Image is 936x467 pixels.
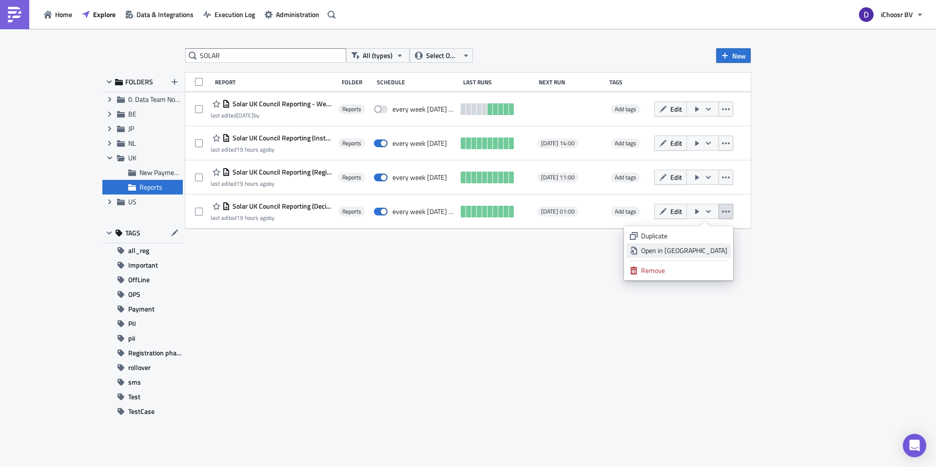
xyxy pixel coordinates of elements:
span: Solar UK Council Reporting - Weekly (Installation) [230,99,333,108]
time: 2025-08-11T15:54:39Z [236,213,269,222]
span: TAGS [125,229,140,237]
span: Add tags [611,104,640,114]
span: Payment [128,302,155,316]
span: Important [128,258,158,272]
span: TestCase [128,404,155,419]
span: Test [128,389,140,404]
button: Edit [654,204,687,219]
div: every week on Monday until November 26, 2024 [392,105,456,114]
div: last edited by [211,214,333,221]
span: 0. Data Team Notebooks & Reports [128,94,229,104]
button: All (types) [346,48,409,63]
button: PII [102,316,183,331]
span: rollover [128,360,151,375]
button: Home [39,7,77,22]
div: every week on Monday [392,173,447,182]
time: 2025-04-23T13:13:26Z [236,111,253,120]
span: PII [128,316,136,331]
button: Important [102,258,183,272]
span: FOLDERS [125,78,153,86]
span: JP [128,123,134,134]
div: Next Run [539,78,604,86]
button: Edit [654,136,687,151]
img: Avatar [858,6,875,23]
button: Registration phase [102,346,183,360]
div: Tags [609,78,650,86]
span: Reports [342,139,361,147]
span: Reports [342,208,361,215]
button: Administration [260,7,324,22]
span: Add tags [611,138,640,148]
button: Edit [654,101,687,117]
span: All (types) [363,50,392,61]
span: Add tags [615,207,636,216]
span: OPS [128,287,140,302]
span: Solar UK Council Reporting (Installation) new [230,134,333,142]
span: Edit [670,138,682,148]
span: Add tags [611,173,640,182]
span: Select Owner [426,50,459,61]
button: Select Owner [409,48,473,63]
time: 2025-08-11T15:56:08Z [236,145,269,154]
button: all_reg [102,243,183,258]
span: Add tags [615,173,636,182]
div: Remove [641,266,727,275]
span: New [732,51,746,61]
span: [DATE] 11:00 [541,174,575,181]
span: Data & Integrations [136,9,194,19]
div: Open in [GEOGRAPHIC_DATA] [641,246,727,255]
button: OffLine [102,272,183,287]
div: Duplicate [641,231,727,241]
button: Edit [654,170,687,185]
span: BE [128,109,136,119]
input: Search Reports [185,48,346,63]
span: UK [128,153,136,163]
span: Registration phase [128,346,183,360]
button: Explore [77,7,120,22]
span: OffLine [128,272,150,287]
span: NL [128,138,136,148]
button: pii [102,331,183,346]
span: [DATE] 14:00 [541,139,575,147]
div: last edited by [211,180,333,187]
span: Explore [93,9,116,19]
span: Reports [139,182,162,192]
a: Execution Log [198,7,260,22]
div: Folder [342,78,372,86]
div: every week on Monday [392,139,447,148]
button: Payment [102,302,183,316]
div: last edited by [211,146,333,153]
span: Add tags [615,138,636,148]
span: Reports [342,174,361,181]
span: sms [128,375,141,389]
span: Solar UK Council Reporting (Decision) [230,202,333,211]
time: 2025-08-11T15:52:32Z [236,179,269,188]
button: rollover [102,360,183,375]
div: Last Runs [463,78,534,86]
span: Edit [670,206,682,216]
span: Edit [670,104,682,114]
span: US [128,196,136,207]
button: New [716,48,751,63]
button: Test [102,389,183,404]
div: every week on Monday until September 23, 2025 [392,207,456,216]
div: Open Intercom Messenger [903,434,926,457]
span: all_reg [128,243,149,258]
button: TestCase [102,404,183,419]
span: Add tags [615,104,636,114]
span: iChoosr BV [881,9,913,19]
img: PushMetrics [7,7,22,22]
span: pii [128,331,135,346]
span: [DATE] 01:00 [541,208,575,215]
button: iChoosr BV [853,4,929,25]
button: OPS [102,287,183,302]
span: Home [55,9,72,19]
span: Administration [276,9,319,19]
span: Solar UK Council Reporting (Registration) [230,168,333,176]
div: last edited by [211,112,333,119]
span: New Payment Process Reports [139,167,229,177]
span: Edit [670,172,682,182]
